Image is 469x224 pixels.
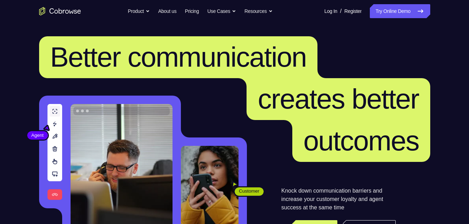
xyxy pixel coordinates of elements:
[258,83,419,114] span: creates better
[39,7,81,15] a: Go to the home page
[244,4,273,18] button: Resources
[185,4,199,18] a: Pricing
[340,7,342,15] span: /
[370,4,430,18] a: Try Online Demo
[207,4,236,18] button: Use Cases
[303,125,419,156] span: outcomes
[344,4,361,18] a: Register
[281,187,396,212] p: Knock down communication barriers and increase your customer loyalty and agent success at the sam...
[50,42,307,73] span: Better communication
[128,4,150,18] button: Product
[324,4,337,18] a: Log In
[158,4,176,18] a: About us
